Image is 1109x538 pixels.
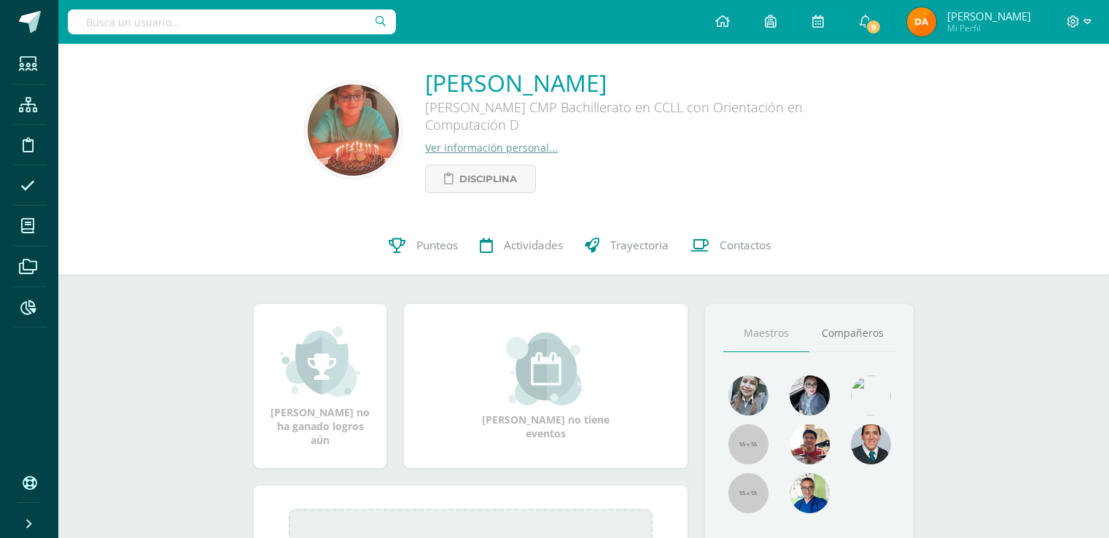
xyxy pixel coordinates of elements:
a: Disciplina [425,165,536,193]
div: [PERSON_NAME] no ha ganado logros aún [268,325,372,447]
a: Trayectoria [574,217,680,275]
a: Contactos [680,217,782,275]
img: 10741f48bcca31577cbcd80b61dad2f3.png [790,473,830,513]
span: Disciplina [459,165,517,192]
div: [PERSON_NAME] CMP Bachillerato en CCLL con Orientación en Computación D [425,98,863,141]
img: c25c8a4a46aeab7e345bf0f34826bacf.png [851,375,891,416]
img: 11152eb22ca3048aebc25a5ecf6973a7.png [790,424,830,464]
a: Maestros [723,315,809,352]
span: Mi Perfil [947,22,1031,34]
a: Ver información personal... [425,141,558,155]
img: event_small.png [506,332,585,405]
img: eec80b72a0218df6e1b0c014193c2b59.png [851,424,891,464]
img: 45bd7986b8947ad7e5894cbc9b781108.png [728,375,768,416]
span: Punteos [416,238,458,253]
span: Actividades [504,238,563,253]
a: Compañeros [809,315,895,352]
span: [PERSON_NAME] [947,9,1031,23]
img: 55x55 [728,473,768,513]
img: 55x55 [728,424,768,464]
img: 477d1a4cdbab5ff78e074e7adeea3154.png [308,85,399,176]
img: 82a5943632aca8211823fb2e9800a6c1.png [907,7,936,36]
span: Trayectoria [610,238,669,253]
a: Actividades [469,217,574,275]
img: achievement_small.png [281,325,360,398]
div: [PERSON_NAME] no tiene eventos [473,332,619,440]
a: [PERSON_NAME] [425,67,863,98]
input: Busca un usuario... [68,9,396,34]
span: Contactos [720,238,771,253]
img: b8baad08a0802a54ee139394226d2cf3.png [790,375,830,416]
span: 9 [865,19,882,35]
a: Punteos [378,217,469,275]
